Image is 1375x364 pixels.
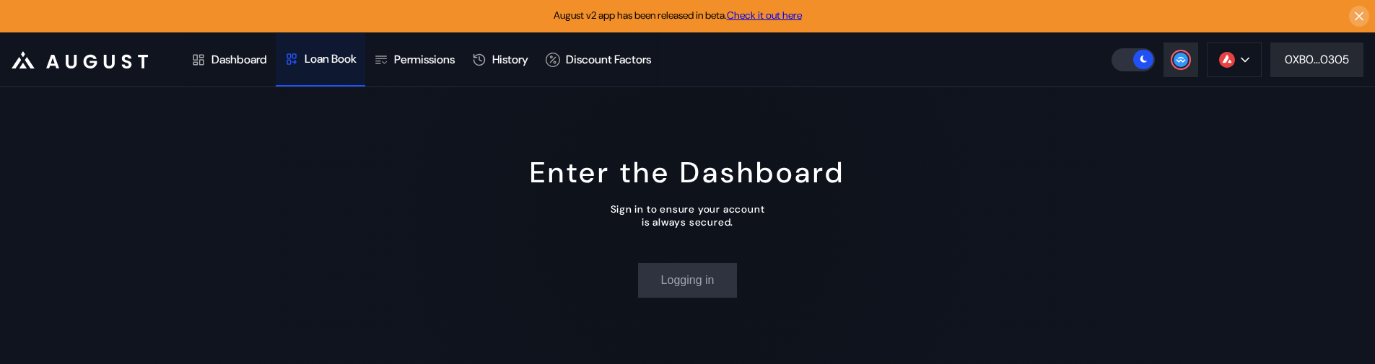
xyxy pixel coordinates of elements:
[1207,43,1262,77] button: chain logo
[638,263,738,298] button: Logging in
[211,52,267,67] div: Dashboard
[492,52,528,67] div: History
[554,9,802,22] span: August v2 app has been released in beta.
[276,33,365,86] a: Loan Book
[1285,52,1349,67] div: 0XB0...0305
[566,52,651,67] div: Discount Factors
[611,203,765,228] div: Sign in to ensure your account is always secured.
[394,52,455,67] div: Permissions
[463,33,537,86] a: History
[305,51,357,66] div: Loan Book
[530,154,845,191] div: Enter the Dashboard
[727,9,802,22] a: Check it out here
[1219,52,1235,68] img: chain logo
[1270,43,1363,77] button: 0XB0...0305
[537,33,660,86] a: Discount Factors
[183,33,276,86] a: Dashboard
[365,33,463,86] a: Permissions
